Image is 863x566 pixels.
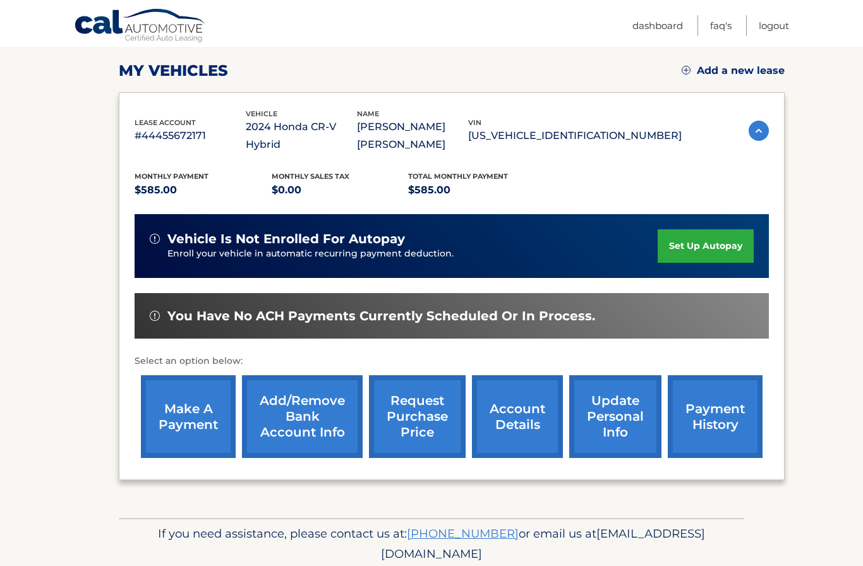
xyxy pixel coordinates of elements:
a: [PHONE_NUMBER] [407,526,519,541]
span: Total Monthly Payment [408,172,508,181]
span: vehicle is not enrolled for autopay [167,231,405,247]
a: payment history [668,375,763,458]
a: Cal Automotive [74,8,207,45]
span: vin [468,118,481,127]
span: name [357,109,379,118]
p: $585.00 [408,181,545,199]
p: [PERSON_NAME] [PERSON_NAME] [357,118,468,154]
span: Monthly Payment [135,172,208,181]
a: Logout [759,15,789,36]
a: make a payment [141,375,236,458]
p: $0.00 [272,181,409,199]
img: alert-white.svg [150,311,160,321]
a: update personal info [569,375,661,458]
img: accordion-active.svg [749,121,769,141]
a: FAQ's [710,15,732,36]
span: You have no ACH payments currently scheduled or in process. [167,308,595,324]
a: account details [472,375,563,458]
a: request purchase price [369,375,466,458]
p: Select an option below: [135,354,769,369]
a: set up autopay [658,229,754,263]
p: 2024 Honda CR-V Hybrid [246,118,357,154]
p: [US_VEHICLE_IDENTIFICATION_NUMBER] [468,127,682,145]
span: Monthly sales Tax [272,172,349,181]
img: alert-white.svg [150,234,160,244]
a: Dashboard [632,15,683,36]
p: Enroll your vehicle in automatic recurring payment deduction. [167,247,658,261]
a: Add a new lease [682,64,785,77]
span: lease account [135,118,196,127]
p: #44455672171 [135,127,246,145]
img: add.svg [682,66,691,75]
h2: my vehicles [119,61,228,80]
span: vehicle [246,109,277,118]
a: Add/Remove bank account info [242,375,363,458]
span: [EMAIL_ADDRESS][DOMAIN_NAME] [381,526,705,561]
p: $585.00 [135,181,272,199]
p: If you need assistance, please contact us at: or email us at [127,524,736,564]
